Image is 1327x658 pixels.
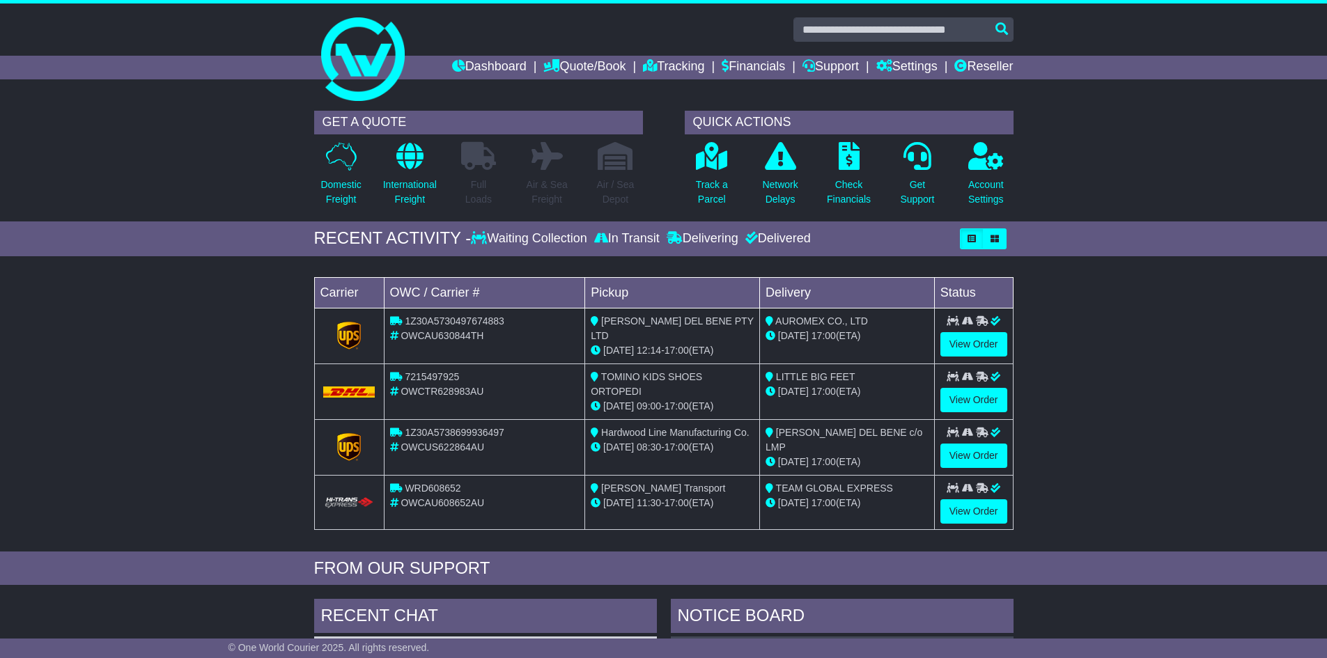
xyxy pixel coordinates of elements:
a: Settings [876,56,938,79]
span: [DATE] [778,497,809,508]
div: NOTICE BOARD [671,599,1014,636]
span: 17:00 [665,441,689,453]
a: DomesticFreight [320,141,362,214]
div: RECENT CHAT [314,599,657,636]
span: [DATE] [603,400,634,412]
span: 17:00 [665,400,689,412]
div: QUICK ACTIONS [685,111,1014,134]
span: [DATE] [603,345,634,356]
td: Carrier [314,277,384,308]
span: AUROMEX CO., LTD [775,315,868,327]
div: - (ETA) [591,496,754,510]
a: CheckFinancials [826,141,871,214]
span: 11:30 [637,497,661,508]
span: OWCAU630844TH [401,330,483,341]
td: Status [934,277,1013,308]
a: Support [802,56,859,79]
p: Check Financials [827,178,871,207]
p: Domestic Freight [320,178,361,207]
p: Network Delays [762,178,798,207]
p: Account Settings [968,178,1004,207]
span: TOMINO KIDS SHOES ORTOPEDI [591,371,702,397]
p: Air & Sea Freight [527,178,568,207]
td: OWC / Carrier # [384,277,585,308]
img: DHL.png [323,386,375,398]
span: 17:00 [812,497,836,508]
span: Hardwood Line Manufacturing Co. [601,427,749,438]
img: GetCarrierServiceLogo [337,322,361,350]
span: 09:00 [637,400,661,412]
span: [DATE] [778,330,809,341]
a: View Order [940,388,1007,412]
div: FROM OUR SUPPORT [314,558,1014,579]
a: View Order [940,444,1007,468]
span: OWCAU608652AU [401,497,484,508]
span: [DATE] [603,441,634,453]
a: AccountSettings [968,141,1004,214]
span: 08:30 [637,441,661,453]
div: - (ETA) [591,343,754,358]
div: (ETA) [766,329,929,343]
span: OWCTR628983AU [401,386,483,397]
span: [PERSON_NAME] DEL BENE PTY LTD [591,315,754,341]
div: Delivering [663,231,742,246]
img: HiTrans.png [323,496,375,510]
span: 1Z30A5738699936497 [405,427,504,438]
a: Quote/Book [543,56,626,79]
a: GetSupport [899,141,935,214]
img: GetCarrierServiceLogo [337,433,361,461]
a: NetworkDelays [761,141,798,214]
div: GET A QUOTE [314,111,643,134]
div: (ETA) [766,384,929,399]
div: In Transit [591,231,663,246]
span: 17:00 [665,345,689,356]
p: Get Support [900,178,934,207]
span: © One World Courier 2025. All rights reserved. [228,642,430,653]
a: View Order [940,499,1007,524]
a: Track aParcel [695,141,729,214]
span: LITTLE BIG FEET [776,371,855,382]
span: [DATE] [778,456,809,467]
span: [DATE] [603,497,634,508]
div: Waiting Collection [471,231,590,246]
a: Financials [722,56,785,79]
a: Tracking [643,56,704,79]
a: Reseller [954,56,1013,79]
span: OWCUS622864AU [401,441,484,453]
span: WRD608652 [405,483,460,494]
span: 17:00 [812,330,836,341]
p: International Freight [383,178,437,207]
p: Full Loads [461,178,496,207]
td: Pickup [585,277,760,308]
span: 7215497925 [405,371,459,382]
td: Delivery [759,277,934,308]
div: - (ETA) [591,440,754,455]
div: Delivered [742,231,811,246]
span: [PERSON_NAME] DEL BENE c/o LMP [766,427,922,453]
div: (ETA) [766,496,929,510]
span: [PERSON_NAME] Transport [601,483,725,494]
span: [DATE] [778,386,809,397]
span: 17:00 [665,497,689,508]
span: 1Z30A5730497674883 [405,315,504,327]
p: Track a Parcel [696,178,728,207]
a: Dashboard [452,56,527,79]
a: View Order [940,332,1007,357]
span: 12:14 [637,345,661,356]
a: InternationalFreight [382,141,437,214]
div: RECENT ACTIVITY - [314,228,472,249]
div: - (ETA) [591,399,754,414]
div: (ETA) [766,455,929,469]
span: 17:00 [812,456,836,467]
p: Air / Sea Depot [597,178,635,207]
span: 17:00 [812,386,836,397]
span: TEAM GLOBAL EXPRESS [776,483,893,494]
